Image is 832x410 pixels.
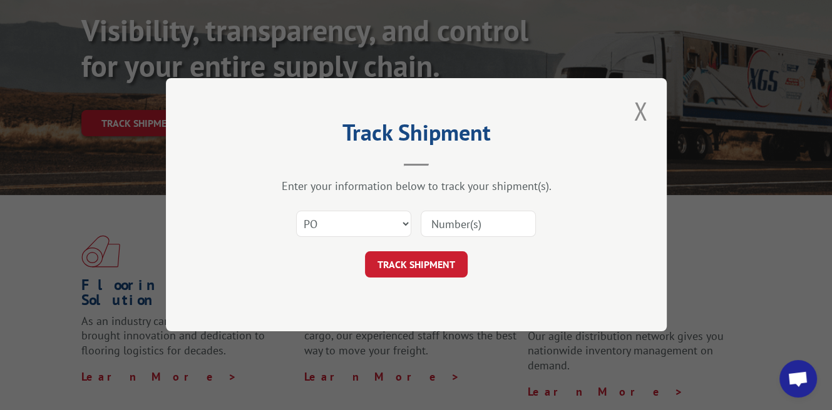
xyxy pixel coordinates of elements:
[779,360,817,397] a: Open chat
[365,252,468,278] button: TRACK SHIPMENT
[630,94,651,128] button: Close modal
[421,211,536,237] input: Number(s)
[229,179,604,194] div: Enter your information below to track your shipment(s).
[229,124,604,147] h2: Track Shipment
